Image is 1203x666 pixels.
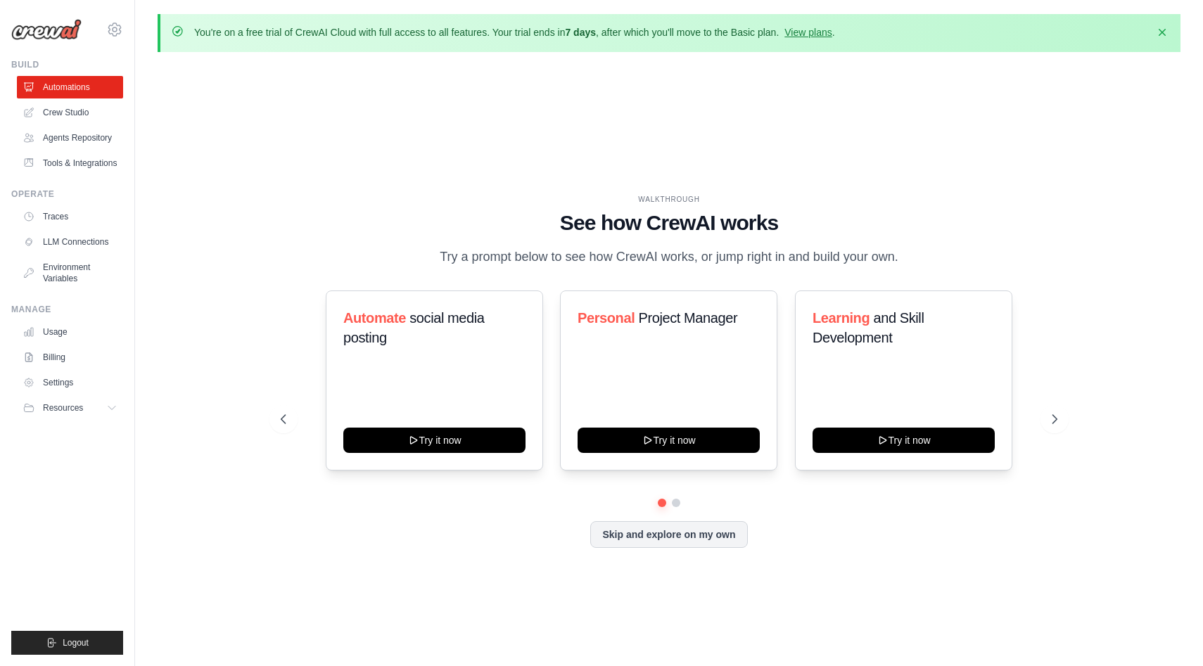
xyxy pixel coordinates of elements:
[11,59,123,70] div: Build
[813,310,924,345] span: and Skill Development
[17,397,123,419] button: Resources
[17,152,123,174] a: Tools & Integrations
[17,101,123,124] a: Crew Studio
[639,310,738,326] span: Project Manager
[11,304,123,315] div: Manage
[343,428,526,453] button: Try it now
[433,247,905,267] p: Try a prompt below to see how CrewAI works, or jump right in and build your own.
[194,25,835,39] p: You're on a free trial of CrewAI Cloud with full access to all features. Your trial ends in , aft...
[784,27,832,38] a: View plans
[578,310,635,326] span: Personal
[17,205,123,228] a: Traces
[43,402,83,414] span: Resources
[578,428,760,453] button: Try it now
[590,521,747,548] button: Skip and explore on my own
[281,194,1057,205] div: WALKTHROUGH
[11,19,82,40] img: Logo
[17,127,123,149] a: Agents Repository
[813,428,995,453] button: Try it now
[17,321,123,343] a: Usage
[565,27,596,38] strong: 7 days
[1133,598,1203,666] iframe: Chat Widget
[17,76,123,98] a: Automations
[17,371,123,394] a: Settings
[17,256,123,290] a: Environment Variables
[17,231,123,253] a: LLM Connections
[343,310,485,345] span: social media posting
[11,188,123,200] div: Operate
[63,637,89,648] span: Logout
[281,210,1057,236] h1: See how CrewAI works
[17,346,123,369] a: Billing
[343,310,406,326] span: Automate
[813,310,870,326] span: Learning
[11,631,123,655] button: Logout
